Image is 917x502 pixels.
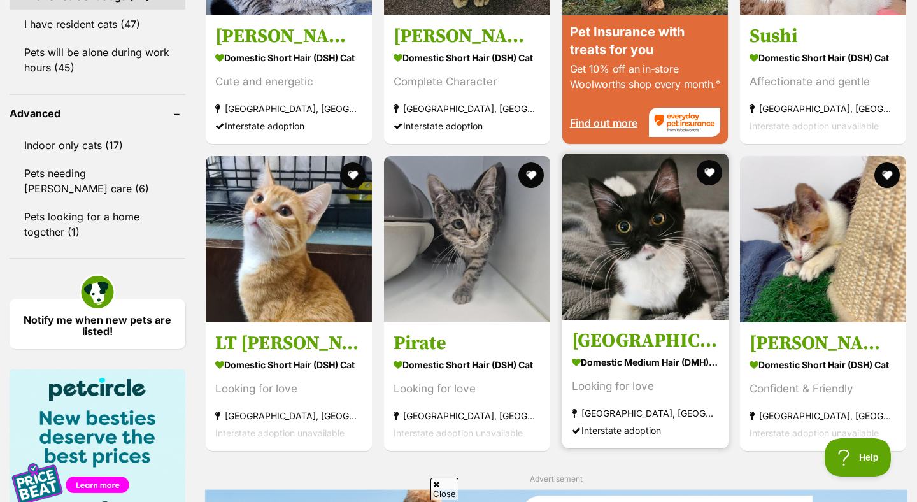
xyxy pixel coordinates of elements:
[215,48,362,67] strong: Domestic Short Hair (DSH) Cat
[530,474,583,484] span: Advertisement
[215,427,345,438] span: Interstate adoption unavailable
[394,100,541,117] strong: [GEOGRAPHIC_DATA], [GEOGRAPHIC_DATA]
[696,160,722,185] button: favourite
[394,427,523,438] span: Interstate adoption unavailable
[750,24,897,48] h3: Sushi
[572,422,719,439] div: Interstate adoption
[206,322,372,451] a: LT [PERSON_NAME] Domestic Short Hair (DSH) Cat Looking for love [GEOGRAPHIC_DATA], [GEOGRAPHIC_DA...
[10,299,185,349] a: Notify me when new pets are listed!
[750,407,897,424] strong: [GEOGRAPHIC_DATA], [GEOGRAPHIC_DATA]
[10,203,185,245] a: Pets looking for a home together (1)
[572,353,719,371] strong: Domestic Medium Hair (DMH) Cat
[394,24,541,48] h3: [PERSON_NAME]
[384,322,550,451] a: Pirate Domestic Short Hair (DSH) Cat Looking for love [GEOGRAPHIC_DATA], [GEOGRAPHIC_DATA] Inters...
[215,355,362,374] strong: Domestic Short Hair (DSH) Cat
[562,154,729,320] img: Florence - Domestic Medium Hair (DMH) Cat
[384,156,550,322] img: Pirate - Domestic Short Hair (DSH) Cat
[394,331,541,355] h3: Pirate
[10,108,185,119] header: Advanced
[394,380,541,398] div: Looking for love
[340,162,366,188] button: favourite
[10,160,185,202] a: Pets needing [PERSON_NAME] care (6)
[394,73,541,90] div: Complete Character
[10,132,185,159] a: Indoor only cats (17)
[394,48,541,67] strong: Domestic Short Hair (DSH) Cat
[10,11,185,38] a: I have resident cats (47)
[740,15,906,144] a: Sushi Domestic Short Hair (DSH) Cat Affectionate and gentle [GEOGRAPHIC_DATA], [GEOGRAPHIC_DATA] ...
[740,322,906,451] a: [PERSON_NAME] Domestic Short Hair (DSH) Cat Confident & Friendly [GEOGRAPHIC_DATA], [GEOGRAPHIC_D...
[215,73,362,90] div: Cute and energetic
[750,331,897,355] h3: [PERSON_NAME]
[874,162,900,188] button: favourite
[740,156,906,322] img: Edna - Domestic Short Hair (DSH) Cat
[206,15,372,144] a: [PERSON_NAME] Domestic Short Hair (DSH) Cat Cute and energetic [GEOGRAPHIC_DATA], [GEOGRAPHIC_DAT...
[750,380,897,398] div: Confident & Friendly
[215,100,362,117] strong: [GEOGRAPHIC_DATA], [GEOGRAPHIC_DATA]
[750,48,897,67] strong: Domestic Short Hair (DSH) Cat
[394,407,541,424] strong: [GEOGRAPHIC_DATA], [GEOGRAPHIC_DATA]
[215,380,362,398] div: Looking for love
[518,162,544,188] button: favourite
[572,378,719,395] div: Looking for love
[750,355,897,374] strong: Domestic Short Hair (DSH) Cat
[750,100,897,117] strong: [GEOGRAPHIC_DATA], [GEOGRAPHIC_DATA]
[750,427,879,438] span: Interstate adoption unavailable
[215,407,362,424] strong: [GEOGRAPHIC_DATA], [GEOGRAPHIC_DATA]
[825,438,892,477] iframe: Help Scout Beacon - Open
[215,331,362,355] h3: LT [PERSON_NAME]
[572,405,719,422] strong: [GEOGRAPHIC_DATA], [GEOGRAPHIC_DATA]
[215,24,362,48] h3: [PERSON_NAME]
[750,120,879,131] span: Interstate adoption unavailable
[215,117,362,134] div: Interstate adoption
[384,15,550,144] a: [PERSON_NAME] Domestic Short Hair (DSH) Cat Complete Character [GEOGRAPHIC_DATA], [GEOGRAPHIC_DAT...
[10,39,185,81] a: Pets will be alone during work hours (45)
[394,355,541,374] strong: Domestic Short Hair (DSH) Cat
[750,73,897,90] div: Affectionate and gentle
[430,478,458,500] span: Close
[572,329,719,353] h3: [GEOGRAPHIC_DATA]
[394,117,541,134] div: Interstate adoption
[206,156,372,322] img: LT Dan - Domestic Short Hair (DSH) Cat
[562,319,729,448] a: [GEOGRAPHIC_DATA] Domestic Medium Hair (DMH) Cat Looking for love [GEOGRAPHIC_DATA], [GEOGRAPHIC_...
